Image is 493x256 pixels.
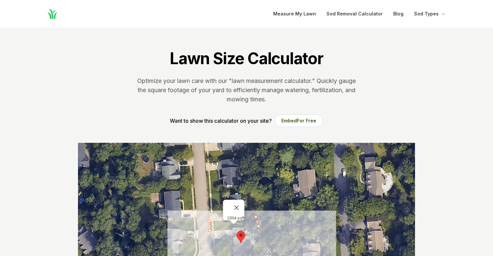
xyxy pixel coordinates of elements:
[229,200,245,216] button: Close
[297,118,316,123] span: For Free
[170,117,272,125] p: Want to show this calculator on your site?
[227,216,245,220] div: 2394 sqft
[273,10,316,18] a: Measure My Lawn
[136,76,357,104] p: Optimize your lawn care with our "lawn measurement calculator." Quickly gauge the square footage ...
[414,10,447,18] button: Sod Types
[170,49,323,68] h1: Lawn Size Calculator
[274,115,323,127] button: EmbedFor Free
[393,10,403,18] a: Blog
[326,10,383,18] a: Sod Removal Calculator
